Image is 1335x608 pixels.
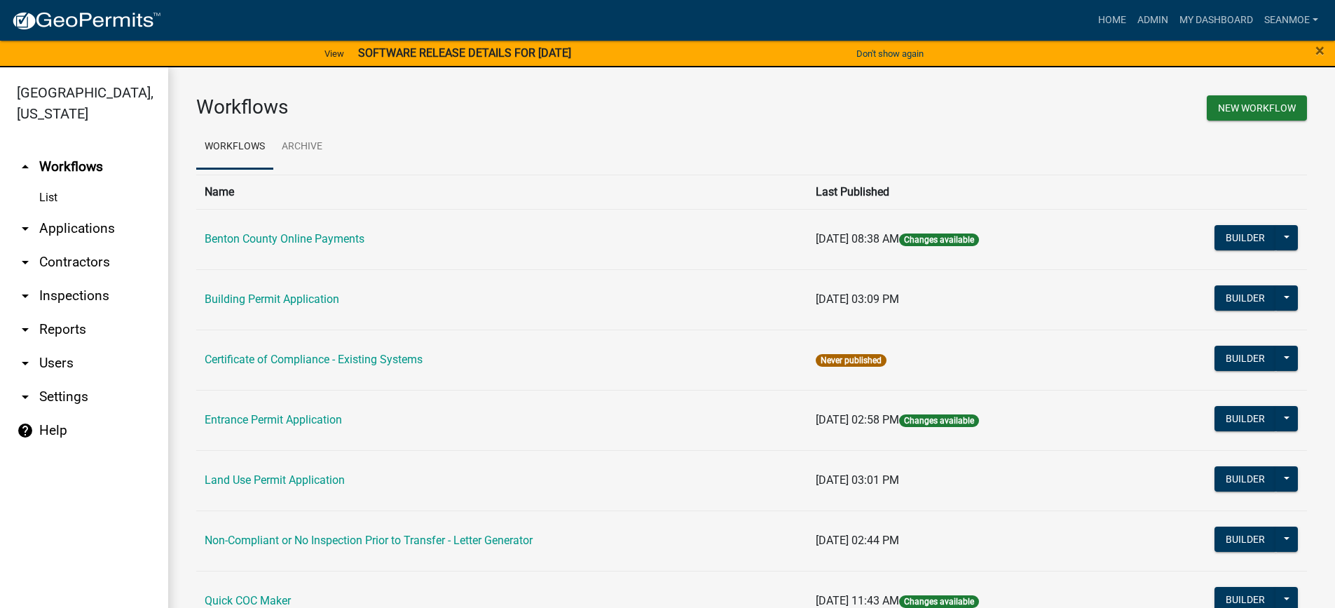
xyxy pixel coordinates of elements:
button: Builder [1214,285,1276,311]
a: Certificate of Compliance - Existing Systems [205,353,423,366]
strong: SOFTWARE RELEASE DETAILS FOR [DATE] [358,46,571,60]
button: Close [1315,42,1324,59]
button: Builder [1214,346,1276,371]
a: SeanMoe [1259,7,1324,34]
th: Last Published [807,175,1127,209]
i: arrow_drop_down [17,389,34,405]
span: [DATE] 03:09 PM [816,292,899,306]
a: Quick COC Maker [205,594,291,607]
a: Land Use Permit Application [205,473,345,487]
button: Builder [1214,527,1276,552]
span: × [1315,41,1324,60]
i: arrow_drop_up [17,158,34,175]
button: New Workflow [1207,95,1307,121]
span: [DATE] 11:43 AM [816,594,899,607]
span: Changes available [899,595,979,608]
a: Admin [1132,7,1174,34]
button: Don't show again [851,42,929,65]
a: Benton County Online Payments [205,232,364,245]
i: arrow_drop_down [17,288,34,304]
i: arrow_drop_down [17,254,34,271]
i: arrow_drop_down [17,321,34,338]
button: Builder [1214,406,1276,431]
span: [DATE] 03:01 PM [816,473,899,487]
h3: Workflows [196,95,741,119]
i: help [17,422,34,439]
a: Building Permit Application [205,292,339,306]
span: [DATE] 08:38 AM [816,232,899,245]
a: Entrance Permit Application [205,413,342,426]
a: Archive [273,125,331,170]
i: arrow_drop_down [17,355,34,372]
span: Never published [816,354,886,367]
a: View [319,42,350,65]
button: Builder [1214,225,1276,250]
a: Home [1093,7,1132,34]
span: [DATE] 02:58 PM [816,413,899,426]
span: Changes available [899,414,979,427]
a: Non-Compliant or No Inspection Prior to Transfer - Letter Generator [205,534,533,547]
i: arrow_drop_down [17,220,34,237]
button: Builder [1214,466,1276,492]
span: Changes available [899,234,979,246]
a: My Dashboard [1174,7,1259,34]
span: [DATE] 02:44 PM [816,534,899,547]
th: Name [196,175,807,209]
a: Workflows [196,125,273,170]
